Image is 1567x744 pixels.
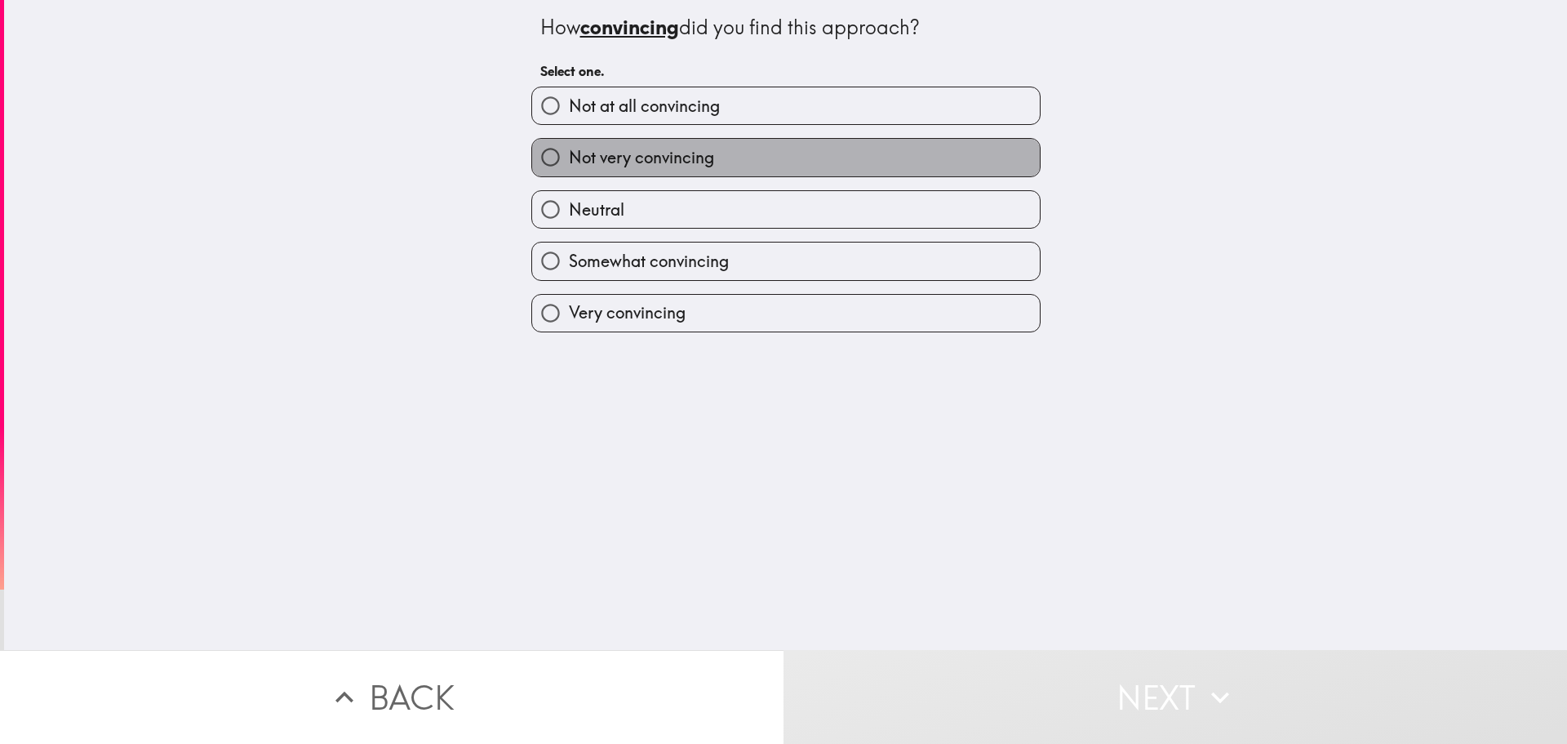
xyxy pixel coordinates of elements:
[540,14,1032,42] div: How did you find this approach?
[532,295,1040,332] button: Very convincing
[532,87,1040,124] button: Not at all convincing
[569,250,729,273] span: Somewhat convincing
[569,301,686,324] span: Very convincing
[580,15,679,39] u: convincing
[783,650,1567,744] button: Next
[569,95,720,118] span: Not at all convincing
[532,243,1040,279] button: Somewhat convincing
[532,139,1040,176] button: Not very convincing
[569,198,624,221] span: Neutral
[532,191,1040,228] button: Neutral
[540,62,1032,80] h6: Select one.
[569,146,714,169] span: Not very convincing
